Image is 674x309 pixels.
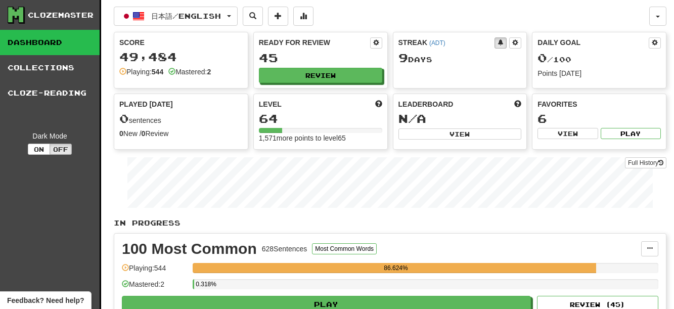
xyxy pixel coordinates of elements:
[119,129,123,138] strong: 0
[28,144,50,155] button: On
[259,68,382,83] button: Review
[168,67,211,77] div: Mastered:
[537,37,649,49] div: Daily Goal
[429,39,445,47] a: (ADT)
[119,37,243,48] div: Score
[119,128,243,139] div: New / Review
[312,243,377,254] button: Most Common Words
[537,99,661,109] div: Favorites
[601,128,661,139] button: Play
[28,10,94,20] div: Clozemaster
[243,7,263,26] button: Search sentences
[122,279,188,296] div: Mastered: 2
[293,7,313,26] button: More stats
[537,51,547,65] span: 0
[259,133,382,143] div: 1,571 more points to level 65
[119,99,173,109] span: Played [DATE]
[259,52,382,64] div: 45
[259,99,282,109] span: Level
[398,37,495,48] div: Streak
[375,99,382,109] span: Score more points to level up
[625,157,666,168] a: Full History
[119,112,243,125] div: sentences
[398,51,408,65] span: 9
[537,55,571,64] span: / 100
[537,68,661,78] div: Points [DATE]
[114,218,666,228] p: In Progress
[50,144,72,155] button: Off
[398,111,426,125] span: N/A
[119,51,243,63] div: 49,484
[398,128,522,140] button: View
[262,244,307,254] div: 628 Sentences
[122,263,188,280] div: Playing: 544
[122,241,257,256] div: 100 Most Common
[142,129,146,138] strong: 0
[152,68,163,76] strong: 544
[7,295,84,305] span: Open feedback widget
[8,131,92,141] div: Dark Mode
[398,52,522,65] div: Day s
[537,112,661,125] div: 6
[196,263,596,273] div: 86.624%
[207,68,211,76] strong: 2
[537,128,598,139] button: View
[268,7,288,26] button: Add sentence to collection
[259,112,382,125] div: 64
[114,7,238,26] button: 日本語/English
[398,99,454,109] span: Leaderboard
[119,111,129,125] span: 0
[151,12,221,20] span: 日本語 / English
[514,99,521,109] span: This week in points, UTC
[119,67,163,77] div: Playing:
[259,37,370,48] div: Ready for Review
